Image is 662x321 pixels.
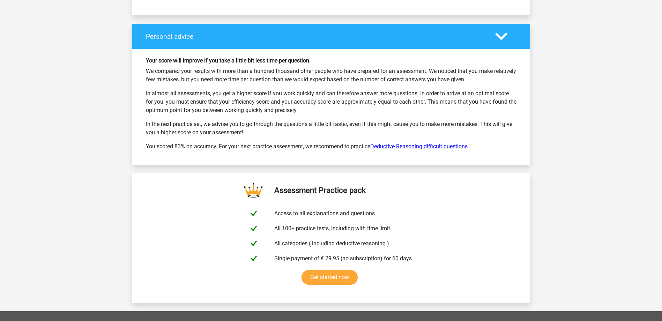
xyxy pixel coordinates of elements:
[146,89,516,114] p: In almost all assessments, you get a higher score if you work quickly and can therefore answer mo...
[146,57,516,64] h6: Your score will improve if you take a little bit less time per question.
[370,143,468,150] a: Deductive Reasoning difficult questions
[146,32,485,40] h4: Personal advice
[146,67,516,84] p: We compared your results with more than a hundred thousand other people who have prepared for an ...
[146,142,516,151] p: You scored 83% on accuracy. For your next practice assessment, we recommend to practice
[146,120,516,137] p: In the next practice set, we advise you to go through the questions a little bit faster, even if ...
[302,270,358,285] a: Get started now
